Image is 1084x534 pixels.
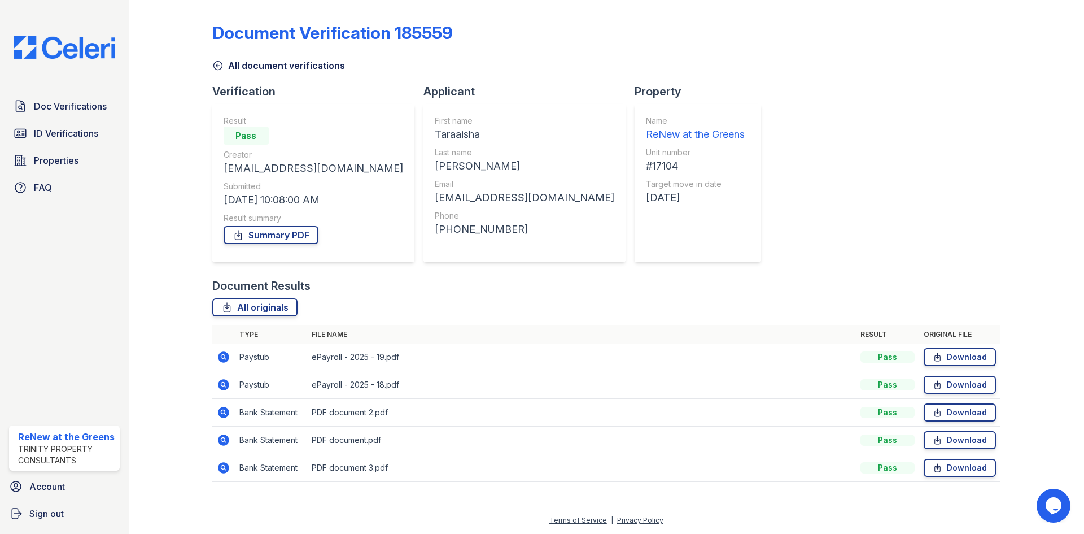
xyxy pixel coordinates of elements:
[235,325,307,344] th: Type
[5,502,124,525] a: Sign out
[224,181,403,192] div: Submitted
[224,115,403,127] div: Result
[34,127,98,140] span: ID Verifications
[224,212,403,224] div: Result summary
[224,160,403,176] div: [EMAIL_ADDRESS][DOMAIN_NAME]
[435,222,614,237] div: [PHONE_NUMBER]
[856,325,919,344] th: Result
[224,226,318,244] a: Summary PDF
[435,147,614,158] div: Last name
[635,84,770,99] div: Property
[860,462,915,474] div: Pass
[646,158,745,174] div: #17104
[423,84,635,99] div: Applicant
[435,179,614,190] div: Email
[18,430,115,444] div: ReNew at the Greens
[924,459,996,477] a: Download
[646,115,745,127] div: Name
[646,147,745,158] div: Unit number
[212,23,453,43] div: Document Verification 185559
[646,190,745,206] div: [DATE]
[435,127,614,142] div: Taraaisha
[307,325,856,344] th: File name
[549,516,607,524] a: Terms of Service
[307,371,856,399] td: ePayroll - 2025 - 18.pdf
[29,480,65,493] span: Account
[307,399,856,427] td: PDF document 2.pdf
[9,95,120,118] a: Doc Verifications
[212,84,423,99] div: Verification
[860,435,915,446] div: Pass
[435,210,614,222] div: Phone
[5,36,124,59] img: CE_Logo_Blue-a8612792a0a2168367f1c8372b55b34899dd931a85d93a1a3d3e32e68fde9ad4.png
[860,351,915,363] div: Pass
[611,516,613,524] div: |
[435,190,614,206] div: [EMAIL_ADDRESS][DOMAIN_NAME]
[212,298,298,316] a: All originals
[435,158,614,174] div: [PERSON_NAME]
[235,371,307,399] td: Paystub
[646,179,745,190] div: Target move in date
[1037,489,1073,523] iframe: chat widget
[212,59,345,72] a: All document verifications
[235,344,307,371] td: Paystub
[9,122,120,145] a: ID Verifications
[9,149,120,172] a: Properties
[924,348,996,366] a: Download
[919,325,1000,344] th: Original file
[435,115,614,127] div: First name
[34,181,52,194] span: FAQ
[224,192,403,208] div: [DATE] 10:08:00 AM
[646,127,745,142] div: ReNew at the Greens
[646,115,745,142] a: Name ReNew at the Greens
[924,403,996,422] a: Download
[235,427,307,454] td: Bank Statement
[29,507,64,520] span: Sign out
[224,149,403,160] div: Creator
[307,344,856,371] td: ePayroll - 2025 - 19.pdf
[224,127,269,145] div: Pass
[924,431,996,449] a: Download
[5,475,124,498] a: Account
[34,154,78,167] span: Properties
[212,278,311,294] div: Document Results
[9,176,120,199] a: FAQ
[924,376,996,394] a: Download
[307,427,856,454] td: PDF document.pdf
[617,516,663,524] a: Privacy Policy
[18,444,115,466] div: Trinity Property Consultants
[860,379,915,390] div: Pass
[235,399,307,427] td: Bank Statement
[307,454,856,482] td: PDF document 3.pdf
[34,99,107,113] span: Doc Verifications
[235,454,307,482] td: Bank Statement
[860,407,915,418] div: Pass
